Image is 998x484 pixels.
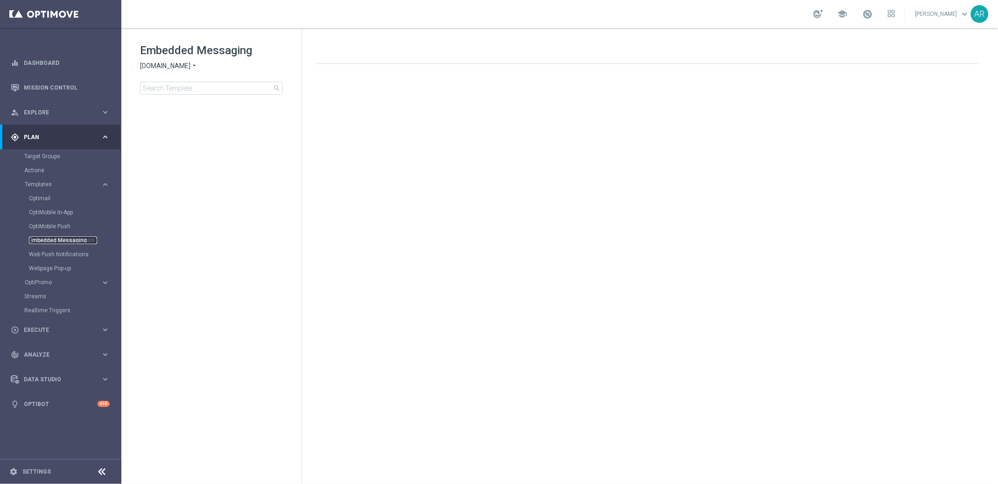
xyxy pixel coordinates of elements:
button: equalizer Dashboard [10,59,110,67]
span: Analyze [24,352,101,358]
div: OptiPromo [25,280,101,285]
div: AR [971,5,989,23]
a: Actions [24,167,97,174]
a: Webpage Pop-up [29,265,97,272]
span: Data Studio [24,377,101,382]
div: OptiPromo [24,275,120,289]
span: OptiPromo [25,280,91,285]
a: Realtime Triggers [24,307,97,314]
i: keyboard_arrow_right [101,278,110,287]
button: OptiPromo keyboard_arrow_right [24,279,110,286]
div: Templates [25,182,101,187]
i: settings [9,468,18,476]
div: Execute [11,326,101,334]
div: Data Studio [11,375,101,384]
div: Mission Control [11,75,110,100]
a: Dashboard [24,50,110,75]
span: Templates [25,182,91,187]
div: Realtime Triggers [24,303,120,317]
div: Optibot [11,392,110,416]
span: Explore [24,110,101,115]
span: keyboard_arrow_down [960,9,970,19]
div: Templates [24,177,120,275]
div: Actions [24,163,120,177]
button: gps_fixed Plan keyboard_arrow_right [10,133,110,141]
div: +10 [98,401,110,407]
a: Target Groups [24,153,97,160]
a: Web Push Notifications [29,251,97,258]
a: [PERSON_NAME]keyboard_arrow_down [914,7,971,21]
i: keyboard_arrow_right [101,133,110,141]
button: track_changes Analyze keyboard_arrow_right [10,351,110,358]
div: OptiMobile Push [29,219,120,233]
div: Streams [24,289,120,303]
i: gps_fixed [11,133,19,141]
div: Optimail [29,191,120,205]
a: OptiMobile Push [29,223,97,230]
div: Explore [11,108,101,117]
button: person_search Explore keyboard_arrow_right [10,109,110,116]
i: keyboard_arrow_right [101,350,110,359]
button: Templates keyboard_arrow_right [24,181,110,188]
i: arrow_drop_down [190,62,198,70]
input: Search Template [140,82,283,95]
span: Plan [24,134,101,140]
button: lightbulb Optibot +10 [10,400,110,408]
div: OptiMobile In-App [29,205,120,219]
button: Mission Control [10,84,110,91]
div: Target Groups [24,149,120,163]
i: track_changes [11,351,19,359]
a: Embedded Messaging [29,237,97,244]
div: Embedded Messaging [29,233,120,247]
span: [DOMAIN_NAME] [140,62,190,70]
i: keyboard_arrow_right [101,180,110,189]
i: lightbulb [11,400,19,408]
i: equalizer [11,59,19,67]
a: Mission Control [24,75,110,100]
div: Dashboard [11,50,110,75]
a: Optibot [24,392,98,416]
span: school [837,9,848,19]
i: keyboard_arrow_right [101,375,110,384]
h1: Embedded Messaging [140,43,283,58]
i: play_circle_outline [11,326,19,334]
i: keyboard_arrow_right [101,108,110,117]
i: keyboard_arrow_right [101,325,110,334]
button: play_circle_outline Execute keyboard_arrow_right [10,326,110,334]
a: Streams [24,293,97,300]
div: Web Push Notifications [29,247,120,261]
div: Plan [11,133,101,141]
a: OptiMobile In-App [29,209,97,216]
a: Settings [22,469,51,475]
div: Webpage Pop-up [29,261,120,275]
span: search [273,84,281,92]
i: person_search [11,108,19,117]
button: [DOMAIN_NAME] arrow_drop_down [140,62,198,70]
div: Analyze [11,351,101,359]
button: Data Studio keyboard_arrow_right [10,376,110,383]
a: Optimail [29,195,97,202]
span: Execute [24,327,101,333]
